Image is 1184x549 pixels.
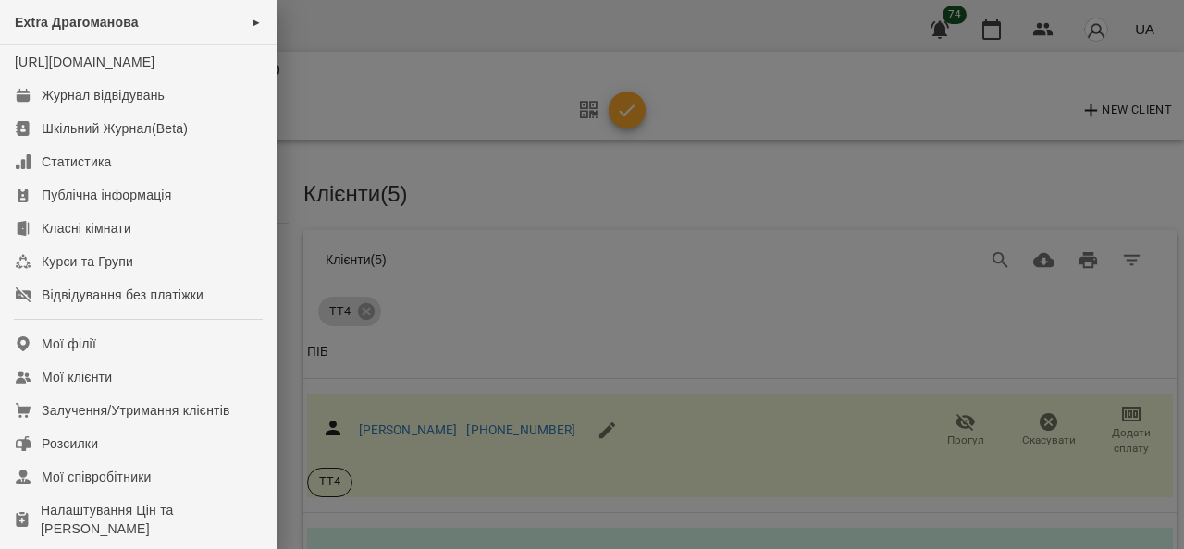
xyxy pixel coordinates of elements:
div: Шкільний Журнал(Beta) [42,119,188,138]
div: Мої філії [42,335,96,353]
div: Класні кімнати [42,219,131,238]
div: Налаштування Цін та [PERSON_NAME] [41,501,262,538]
div: Відвідування без платіжки [42,286,203,304]
span: Extra Драгоманова [15,15,139,30]
span: ► [252,15,262,30]
div: Розсилки [42,434,98,453]
div: Публічна інформація [42,186,171,204]
a: [URL][DOMAIN_NAME] [15,55,154,69]
div: Журнал відвідувань [42,86,165,104]
div: Мої співробітники [42,468,152,486]
div: Курси та Групи [42,252,133,271]
div: Залучення/Утримання клієнтів [42,401,230,420]
div: Статистика [42,152,112,171]
div: Мої клієнти [42,368,112,386]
